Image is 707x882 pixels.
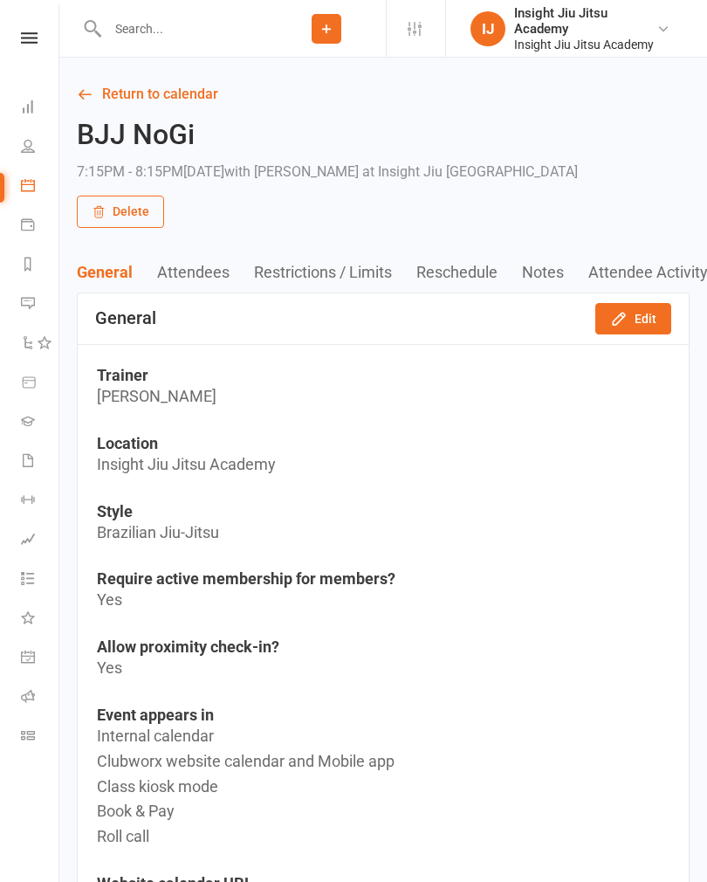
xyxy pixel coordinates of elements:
[97,588,669,613] td: Yes
[470,11,505,46] div: IJ
[97,502,669,520] td: Style
[21,168,60,207] a: Calendar
[97,434,669,452] td: Location
[416,263,522,281] button: Reschedule
[97,706,669,724] td: Event appears in
[514,5,656,37] div: Insight Jiu Jitsu Academy
[77,196,164,227] button: Delete
[21,128,60,168] a: People
[21,207,60,246] a: Payments
[97,656,669,681] td: Yes
[21,364,60,403] a: Product Sales
[97,452,669,478] td: Insight Jiu Jitsu Academy
[97,799,669,824] div: Book & Pay
[157,263,254,281] button: Attendees
[254,263,416,281] button: Restrictions / Limits
[97,749,669,775] div: Clubworx website calendar and Mobile app
[362,163,578,180] span: at Insight Jiu [GEOGRAPHIC_DATA]
[522,263,588,281] button: Notes
[21,246,60,286] a: Reports
[102,17,267,41] input: Search...
[21,89,60,128] a: Dashboard
[21,639,60,679] a: General attendance kiosk mode
[97,569,669,588] td: Require active membership for members?
[97,384,669,410] td: [PERSON_NAME]
[77,160,578,184] div: 7:15PM - 8:15PM[DATE]
[21,600,60,639] a: What's New
[77,263,157,281] button: General
[224,163,359,180] span: with [PERSON_NAME]
[595,303,671,334] button: Edit
[514,37,656,52] div: Insight Jiu Jitsu Academy
[77,82,690,107] a: Return to calendar
[97,520,669,546] td: Brazilian Jiu-Jitsu
[97,724,669,749] div: Internal calendar
[97,775,669,800] div: Class kiosk mode
[95,308,156,328] div: General
[77,120,578,150] h2: BJJ NoGi
[21,521,60,561] a: Assessments
[21,718,60,757] a: Class kiosk mode
[97,366,669,384] td: Trainer
[21,679,60,718] a: Roll call kiosk mode
[97,637,669,656] td: Allow proximity check-in?
[97,824,669,850] div: Roll call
